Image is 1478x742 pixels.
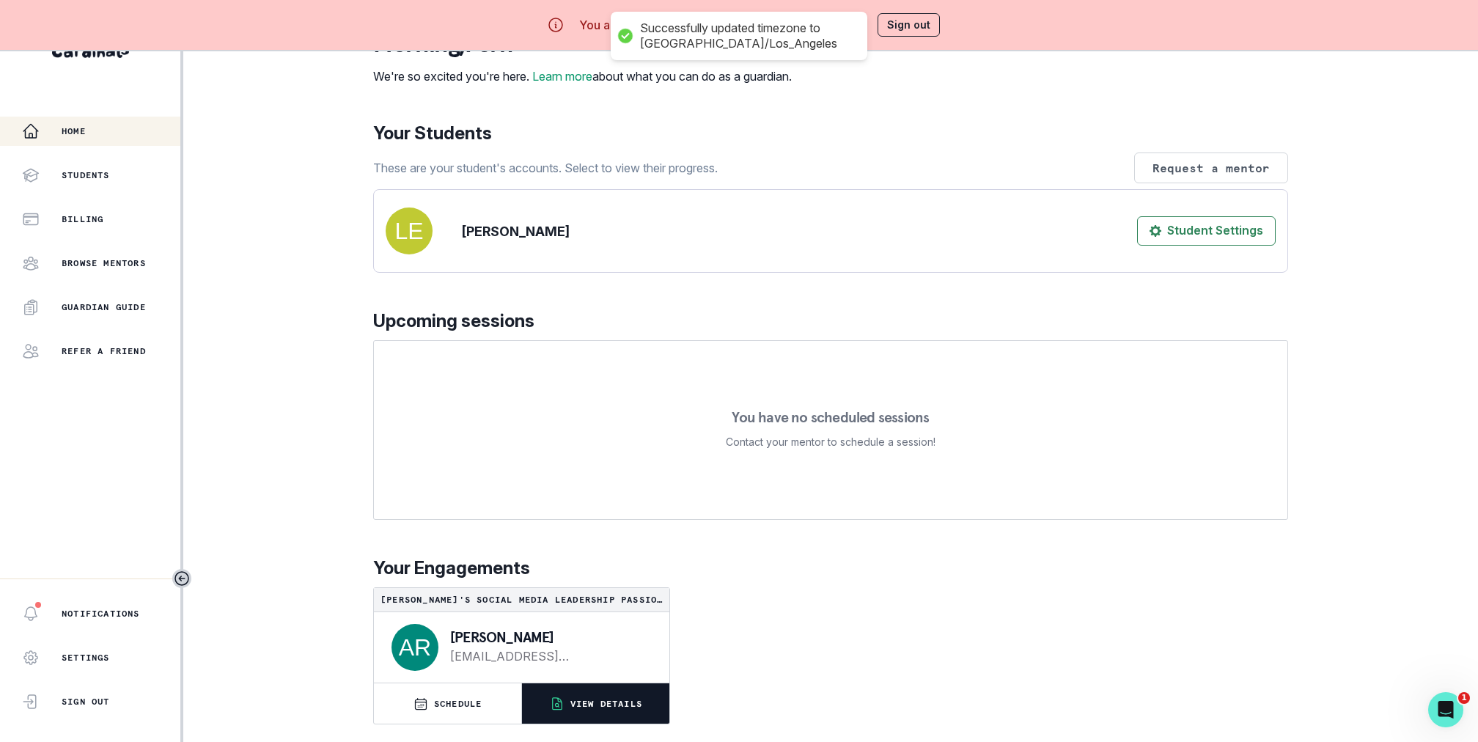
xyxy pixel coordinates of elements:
a: [EMAIL_ADDRESS][DOMAIN_NAME] [450,647,646,665]
p: Your Engagements [373,555,1288,581]
p: We're so excited you're here. about what you can do as a guardian. [373,67,792,85]
button: SCHEDULE [374,683,521,724]
p: Contact your mentor to schedule a session! [726,433,935,451]
img: svg [386,207,433,254]
div: Successfully updated timezone to [GEOGRAPHIC_DATA]/Los_Angeles [640,21,853,51]
p: Browse Mentors [62,257,146,269]
p: [PERSON_NAME] [462,221,570,241]
p: Upcoming sessions [373,308,1288,334]
img: svg [391,624,438,671]
p: [PERSON_NAME] [450,630,646,644]
p: You are impersonating Fern Ring [PERSON_NAME] [579,16,856,34]
a: Learn more [532,69,592,84]
p: VIEW DETAILS [570,698,642,710]
p: SCHEDULE [434,698,482,710]
button: Request a mentor [1134,153,1288,183]
p: Billing [62,213,103,225]
button: Student Settings [1137,216,1276,246]
button: Toggle sidebar [172,569,191,588]
p: Your Students [373,120,1288,147]
button: VIEW DETAILS [522,683,669,724]
p: Settings [62,652,110,664]
p: Refer a friend [62,345,146,357]
p: Notifications [62,608,140,620]
p: Guardian Guide [62,301,146,313]
span: 1 [1458,692,1470,704]
button: Sign out [878,13,940,37]
p: You have no scheduled sessions [732,410,929,425]
p: Sign Out [62,696,110,708]
p: Home [62,125,86,137]
p: These are your student's accounts. Select to view their progress. [373,159,718,177]
iframe: Intercom live chat [1428,692,1463,727]
p: [PERSON_NAME]'s Social Media Leadership Passion Project [380,594,663,606]
p: Students [62,169,110,181]
p: morning , Fern [373,29,792,59]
